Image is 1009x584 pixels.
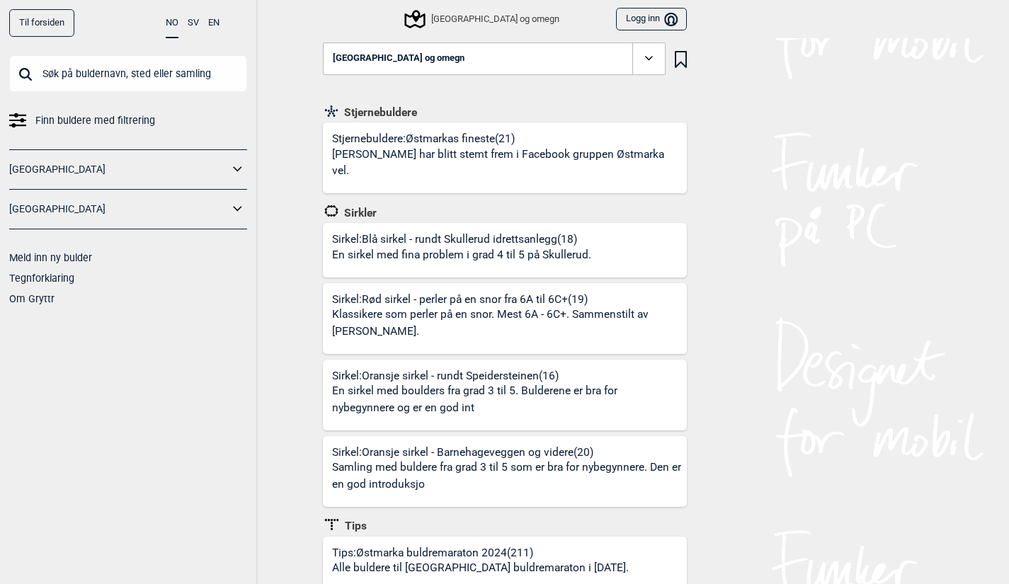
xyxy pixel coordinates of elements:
span: [GEOGRAPHIC_DATA] og omegn [333,53,464,64]
a: Sirkel:Rød sirkel - perler på en snor fra 6A til 6C+(19)Klassikere som perler på en snor. Mest 6A... [323,283,687,354]
p: En sirkel med fina problem i grad 4 til 5 på Skullerud. [332,247,591,263]
span: Tips [341,519,367,533]
p: Alle buldere til [GEOGRAPHIC_DATA] buldremaraton i [DATE]. [332,560,629,576]
button: [GEOGRAPHIC_DATA] og omegn [323,42,666,75]
a: Sirkel:Oransje sirkel - rundt Speidersteinen(16)En sirkel med boulders fra grad 3 til 5. Bulderen... [323,360,687,430]
div: Sirkel: Oransje sirkel - Barnehageveggen og videre (20) [332,445,687,507]
a: [GEOGRAPHIC_DATA] [9,199,229,219]
button: Logg inn [616,8,686,31]
div: Sirkel: Blå sirkel - rundt Skullerud idrettsanlegg (18) [332,232,596,277]
a: [GEOGRAPHIC_DATA] [9,159,229,180]
p: [PERSON_NAME] har blitt stemt frem i Facebook gruppen Østmarka vel. [332,147,683,180]
a: Meld inn ny bulder [9,252,92,263]
div: Sirkel: Rød sirkel - perler på en snor fra 6A til 6C+ (19) [332,292,687,354]
a: Finn buldere med filtrering [9,110,247,131]
input: Søk på buldernavn, sted eller samling [9,55,247,92]
div: Stjernebuldere: Østmarkas fineste (21) [332,132,687,193]
a: Sirkel:Blå sirkel - rundt Skullerud idrettsanlegg(18)En sirkel med fina problem i grad 4 til 5 på... [323,223,687,277]
a: Tegnforklaring [9,273,74,284]
a: Om Gryttr [9,293,55,304]
a: Til forsiden [9,9,74,37]
p: Klassikere som perler på en snor. Mest 6A - 6C+. Sammenstilt av [PERSON_NAME]. [332,307,683,340]
button: NO [166,9,178,38]
button: EN [208,9,220,37]
div: Sirkel: Oransje sirkel - rundt Speidersteinen (16) [332,369,687,430]
button: SV [188,9,199,37]
div: [GEOGRAPHIC_DATA] og omegn [406,11,559,28]
span: Sirkler [340,206,377,220]
span: Finn buldere med filtrering [35,110,155,131]
p: Samling med buldere fra grad 3 til 5 som er bra for nybegynnere. Den er en god introduksjo [332,459,683,493]
p: En sirkel med boulders fra grad 3 til 5. Bulderene er bra for nybegynnere og er en god int [332,383,683,416]
a: Stjernebuldere:Østmarkas fineste(21)[PERSON_NAME] har blitt stemt frem i Facebook gruppen Østmark... [323,122,687,193]
span: Stjernebuldere [340,105,418,120]
a: Sirkel:Oransje sirkel - Barnehageveggen og videre(20)Samling med buldere fra grad 3 til 5 som er ... [323,436,687,507]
